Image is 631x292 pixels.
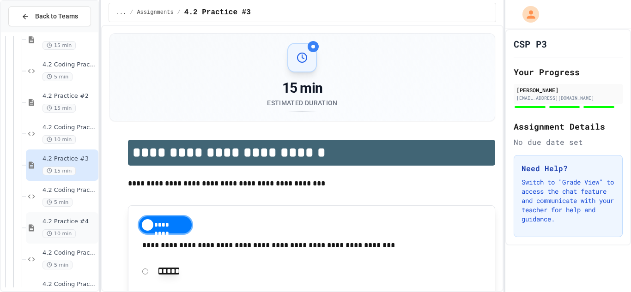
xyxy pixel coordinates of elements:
div: Estimated Duration [267,98,337,107]
span: 5 min [42,261,73,269]
span: 15 min [42,41,76,50]
span: 15 min [42,167,76,175]
span: 10 min [42,135,76,144]
span: / [177,9,181,16]
span: 15 min [42,104,76,113]
span: 4.2 Practice #2 [42,92,97,100]
span: 4.2 Coding Practice #4 [42,249,97,257]
button: Back to Teams [8,6,91,26]
div: 15 min [267,80,337,96]
span: 4.2 Practice #4 [42,218,97,226]
div: No due date set [514,137,623,148]
div: [PERSON_NAME] [516,86,620,94]
h2: Assignment Details [514,120,623,133]
span: Assignments [137,9,173,16]
span: ... [116,9,127,16]
span: 5 min [42,72,73,81]
span: 4.2 Coding Practice #2 [42,124,97,131]
div: My Account [513,4,541,25]
span: 4.2 Practice #3 [184,7,251,18]
h2: Your Progress [514,66,623,78]
span: 4.2 Coding Practice #5 [42,280,97,288]
p: Switch to "Grade View" to access the chat feature and communicate with your teacher for help and ... [522,178,615,224]
span: 4.2 Coding Practice #3 [42,186,97,194]
h3: Need Help? [522,163,615,174]
span: 5 min [42,198,73,207]
h1: CSP P3 [514,37,547,50]
span: 4.2 Coding Practice #2 [42,61,97,69]
span: 4.2 Practice #3 [42,155,97,163]
span: Back to Teams [35,12,78,21]
span: / [130,9,133,16]
div: [EMAIL_ADDRESS][DOMAIN_NAME] [516,95,620,101]
span: 10 min [42,229,76,238]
